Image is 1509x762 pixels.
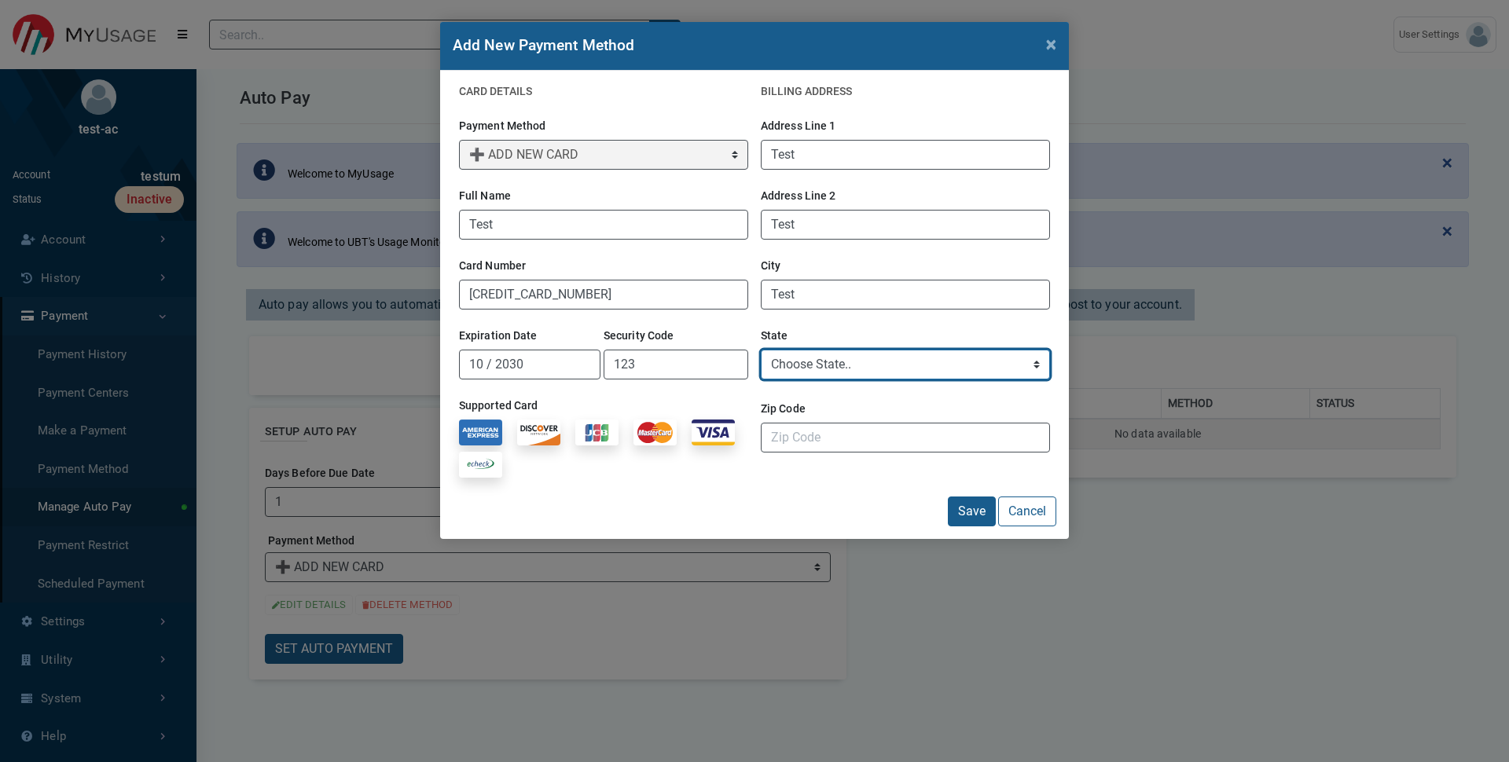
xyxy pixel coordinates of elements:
[453,35,634,57] h2: Add New Payment Method
[575,419,619,445] img: jcb card
[459,419,502,445] img: americanexpress card
[1034,22,1069,66] button: Close
[517,419,560,445] img: discover card
[761,322,788,350] label: State
[761,112,835,140] label: Address Line 1
[761,83,1050,106] h2: BILLING ADDRESS
[459,392,538,419] label: Supported Card
[761,210,1050,240] input: Address Line 2
[998,496,1056,526] button: Cancel
[604,350,748,379] input: XXX
[459,112,545,140] label: Payment Method
[948,496,996,526] button: Save
[604,322,674,350] label: Security Code
[459,210,748,240] input: Full Name
[459,322,538,350] label: Expiration Date
[459,182,511,210] label: Full Name
[459,252,526,280] label: Card Number
[459,452,502,478] img: echeck
[761,423,1050,452] input: Zip Code
[633,419,677,445] img: mastercard card
[1046,33,1056,55] span: ×
[459,83,748,106] h2: CARD DETAILS
[459,280,748,310] input: XXXX-XXXX-XXXX-XXXX
[761,280,1050,310] input: City
[761,252,780,280] label: City
[761,182,835,210] label: Address Line 2
[761,140,1050,170] input: Address Line 1
[692,419,735,445] img: visa card
[761,395,806,423] label: Zip Code
[459,350,600,379] input: MM / YYYY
